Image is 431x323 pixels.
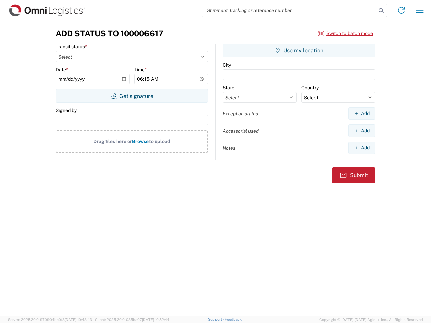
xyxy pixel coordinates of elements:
[134,67,147,73] label: Time
[65,318,92,322] span: [DATE] 10:43:43
[223,85,234,91] label: State
[223,44,375,57] button: Use my location
[348,107,375,120] button: Add
[56,89,208,103] button: Get signature
[332,167,375,183] button: Submit
[8,318,92,322] span: Server: 2025.20.0-970904bc0f3
[223,145,235,151] label: Notes
[318,28,373,39] button: Switch to batch mode
[56,67,68,73] label: Date
[319,317,423,323] span: Copyright © [DATE]-[DATE] Agistix Inc., All Rights Reserved
[95,318,169,322] span: Client: 2025.20.0-035ba07
[56,44,87,50] label: Transit status
[223,128,259,134] label: Accessorial used
[348,124,375,137] button: Add
[93,139,132,144] span: Drag files here or
[348,142,375,154] button: Add
[223,62,231,68] label: City
[142,318,169,322] span: [DATE] 10:52:44
[301,85,319,91] label: Country
[208,317,225,321] a: Support
[149,139,170,144] span: to upload
[132,139,149,144] span: Browse
[202,4,376,17] input: Shipment, tracking or reference number
[225,317,242,321] a: Feedback
[56,107,77,113] label: Signed by
[223,111,258,117] label: Exception status
[56,29,163,38] h3: Add Status to 100006617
